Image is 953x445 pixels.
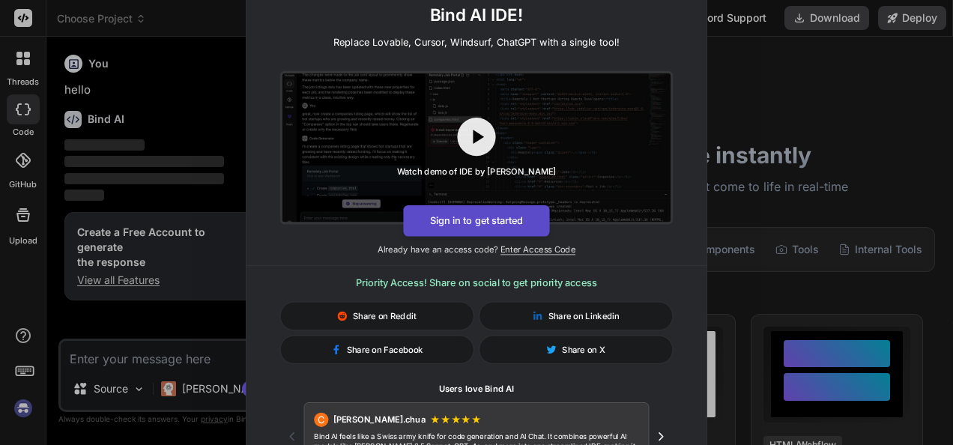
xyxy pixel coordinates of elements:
p: Already have an access code? [246,243,707,255]
h3: Priority Access! Share on social to get priority access [280,275,674,289]
p: Replace Lovable, Cursor, Windsurf, ChatGPT with a single tool! [333,34,620,49]
span: ★ [441,412,451,426]
span: Share on Linkedin [548,309,620,321]
div: Watch demo of IDE by [PERSON_NAME] [397,166,557,178]
div: C [314,412,328,426]
span: [PERSON_NAME].chua [333,414,426,426]
span: ★ [461,412,471,426]
span: Share on Reddit [353,309,417,321]
span: Share on X [562,343,605,355]
button: Sign in to get started [403,205,549,236]
span: Share on Facebook [347,343,423,355]
span: ★ [430,412,441,426]
span: ★ [451,412,462,426]
span: Enter Access Code [500,243,575,254]
span: ★ [471,412,482,426]
h1: Users love Bind AI [280,383,674,395]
